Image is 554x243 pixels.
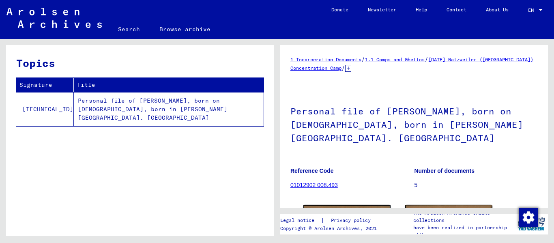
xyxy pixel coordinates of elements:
[280,225,380,232] p: Copyright © Arolsen Archives, 2021
[290,56,361,62] a: 1 Incarceration Documents
[324,216,380,225] a: Privacy policy
[150,19,220,39] a: Browse archive
[341,64,345,71] span: /
[74,92,264,126] td: Personal file of [PERSON_NAME], born on [DEMOGRAPHIC_DATA], born in [PERSON_NAME][GEOGRAPHIC_DATA...
[6,8,102,28] img: Arolsen_neg.svg
[16,92,74,126] td: [TECHNICAL_ID]
[16,55,263,71] h3: Topics
[414,168,475,174] b: Number of documents
[290,168,334,174] b: Reference Code
[290,182,338,188] a: 01012902 008.493
[519,208,538,227] img: Change consent
[16,78,74,92] th: Signature
[413,224,515,239] p: have been realized in partnership with
[290,92,538,155] h1: Personal file of [PERSON_NAME], born on [DEMOGRAPHIC_DATA], born in [PERSON_NAME][GEOGRAPHIC_DATA...
[413,209,515,224] p: The Arolsen Archives online collections
[74,78,264,92] th: Title
[361,56,365,63] span: /
[280,216,380,225] div: |
[516,214,547,234] img: yv_logo.png
[280,216,321,225] a: Legal notice
[425,56,428,63] span: /
[528,7,537,13] span: EN
[108,19,150,39] a: Search
[414,181,538,189] p: 5
[365,56,425,62] a: 1.1 Camps and Ghettos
